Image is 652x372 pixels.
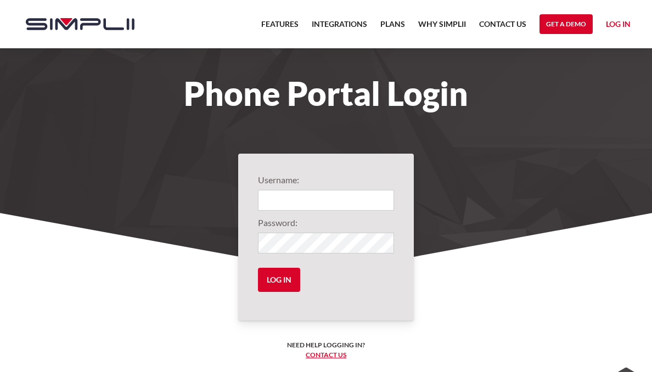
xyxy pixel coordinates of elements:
a: Log in [606,18,631,34]
a: Features [261,18,299,37]
img: Simplii [26,18,134,30]
a: Contact us [306,351,346,359]
a: Contact US [479,18,526,37]
label: Username: [258,173,394,187]
a: Plans [380,18,405,37]
form: Login [258,173,394,301]
h6: Need help logging in? ‍ [287,340,365,360]
a: Integrations [312,18,367,37]
input: Log in [258,268,300,292]
label: Password: [258,216,394,229]
a: Get a Demo [539,14,593,34]
h1: Phone Portal Login [15,81,637,105]
a: Why Simplii [418,18,466,37]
